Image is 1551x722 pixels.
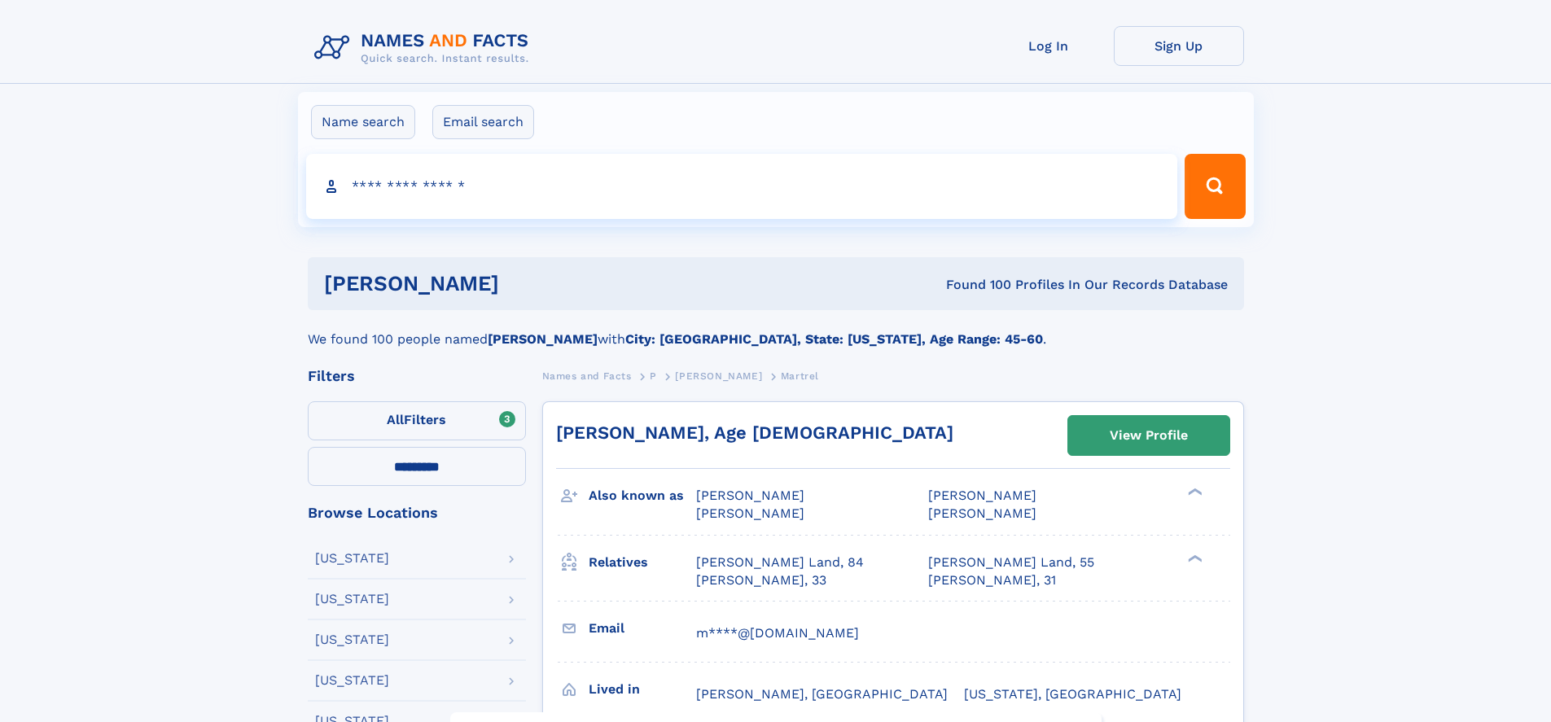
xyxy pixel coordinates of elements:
input: search input [306,154,1178,219]
a: Log In [984,26,1114,66]
a: P [650,365,657,386]
label: Name search [311,105,415,139]
div: View Profile [1110,417,1188,454]
div: [US_STATE] [315,552,389,565]
a: [PERSON_NAME], 31 [928,571,1056,589]
span: All [387,412,404,427]
label: Email search [432,105,534,139]
b: [PERSON_NAME] [488,331,598,347]
a: [PERSON_NAME] Land, 84 [696,554,864,571]
div: ❯ [1184,487,1203,497]
a: [PERSON_NAME], 33 [696,571,826,589]
a: [PERSON_NAME], Age [DEMOGRAPHIC_DATA] [556,422,953,443]
a: Sign Up [1114,26,1244,66]
button: Search Button [1185,154,1245,219]
span: [PERSON_NAME], [GEOGRAPHIC_DATA] [696,686,948,702]
span: Martrel [781,370,819,382]
b: City: [GEOGRAPHIC_DATA], State: [US_STATE], Age Range: 45-60 [625,331,1043,347]
img: Logo Names and Facts [308,26,542,70]
h1: [PERSON_NAME] [324,273,723,294]
a: Names and Facts [542,365,632,386]
a: View Profile [1068,416,1229,455]
div: Found 100 Profiles In Our Records Database [722,276,1228,294]
span: [PERSON_NAME] [928,505,1036,521]
div: ❯ [1184,553,1203,563]
h3: Lived in [589,676,696,703]
span: [PERSON_NAME] [696,488,804,503]
a: [PERSON_NAME] Land, 55 [928,554,1094,571]
h3: Also known as [589,482,696,510]
span: [PERSON_NAME] [928,488,1036,503]
div: [US_STATE] [315,674,389,687]
div: We found 100 people named with . [308,310,1244,349]
span: [US_STATE], [GEOGRAPHIC_DATA] [964,686,1181,702]
span: [PERSON_NAME] [696,505,804,521]
span: P [650,370,657,382]
h3: Relatives [589,549,696,576]
a: [PERSON_NAME] [675,365,762,386]
div: Filters [308,369,526,383]
div: [US_STATE] [315,633,389,646]
label: Filters [308,401,526,440]
div: [US_STATE] [315,593,389,606]
div: Browse Locations [308,505,526,520]
h3: Email [589,615,696,642]
span: [PERSON_NAME] [675,370,762,382]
